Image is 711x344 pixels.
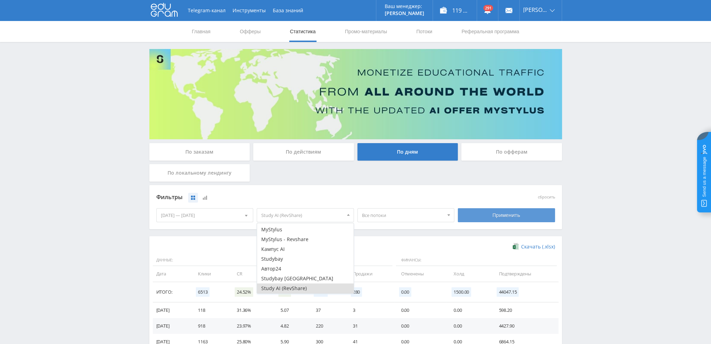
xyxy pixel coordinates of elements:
[513,243,519,250] img: xlsx
[230,266,273,282] td: CR
[149,164,250,182] div: По локальному лендингу
[385,3,424,9] p: Ваш менеджер:
[362,209,444,222] span: Все потоки
[257,234,354,244] button: MyStylus - Revshare
[385,10,424,16] p: [PERSON_NAME]
[230,318,273,334] td: 23.97%
[257,244,354,254] button: Кампус AI
[149,49,562,139] img: Banner
[153,302,191,318] td: [DATE]
[497,287,519,297] span: 44047.15
[257,283,354,293] button: Study AI (RevShare)
[492,318,558,334] td: 4427.90
[257,225,354,234] button: MyStylus
[257,264,354,274] button: Автор24
[447,266,492,282] td: Холд
[196,287,209,297] span: 6513
[309,302,346,318] td: 37
[289,21,317,42] a: Статистика
[253,143,354,161] div: По действиям
[447,318,492,334] td: 0.00
[346,266,394,282] td: Продажи
[415,21,433,42] a: Потоки
[513,243,555,250] a: Скачать (.xlsx)
[309,318,346,334] td: 220
[396,254,557,266] span: Финансы:
[257,274,354,283] button: Studybay [GEOGRAPHIC_DATA]
[458,208,555,222] div: Применить
[273,318,309,334] td: 4.82
[239,21,262,42] a: Офферы
[521,244,555,250] span: Скачать (.xlsx)
[191,21,211,42] a: Главная
[273,302,309,318] td: 5.07
[156,192,455,203] div: Фильтры
[394,318,447,334] td: 0.00
[344,21,388,42] a: Промо-материалы
[447,302,492,318] td: 0.00
[261,209,343,222] span: Study AI (RevShare)
[157,209,253,222] div: [DATE] — [DATE]
[191,266,230,282] td: Клики
[351,287,362,297] span: 280
[452,287,471,297] span: 1500.00
[394,266,447,282] td: Отменены
[538,195,555,199] button: сбросить
[153,266,191,282] td: Дата
[149,143,250,161] div: По заказам
[461,21,520,42] a: Реферальная программа
[357,143,458,161] div: По дням
[492,266,558,282] td: Подтверждены
[230,302,273,318] td: 31.36%
[461,143,562,161] div: По офферам
[399,287,411,297] span: 0.00
[346,318,394,334] td: 31
[153,318,191,334] td: [DATE]
[492,302,558,318] td: 598.20
[191,302,230,318] td: 118
[153,254,307,266] span: Данные:
[235,287,253,297] span: 24.52%
[191,318,230,334] td: 918
[153,282,191,302] td: Итого:
[257,254,354,264] button: Studybay
[394,302,447,318] td: 0.00
[523,7,548,13] span: [PERSON_NAME]
[346,302,394,318] td: 3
